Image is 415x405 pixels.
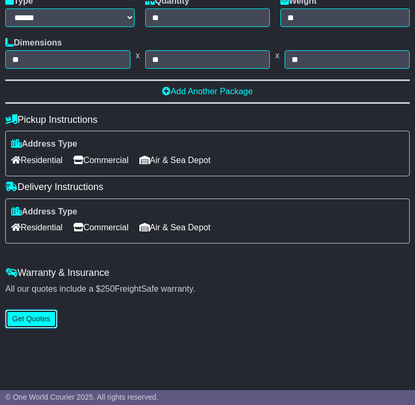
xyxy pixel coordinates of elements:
span: Residential [11,152,63,168]
span: x [270,50,285,60]
label: Dimensions [5,38,62,48]
span: Air & Sea Depot [139,152,211,168]
h4: Warranty & Insurance [5,267,410,278]
label: Address Type [11,139,77,149]
span: © One World Courier 2025. All rights reserved. [5,393,158,401]
div: All our quotes include a $ FreightSafe warranty. [5,284,410,294]
span: x [130,50,145,60]
span: Commercial [73,219,128,236]
span: Air & Sea Depot [139,219,211,236]
label: Address Type [11,206,77,217]
h4: Pickup Instructions [5,114,410,125]
span: Commercial [73,152,128,168]
h4: Delivery Instructions [5,182,410,193]
a: Add Another Package [162,87,253,96]
span: Residential [11,219,63,236]
button: Get Quotes [5,310,57,328]
span: 250 [101,284,115,293]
